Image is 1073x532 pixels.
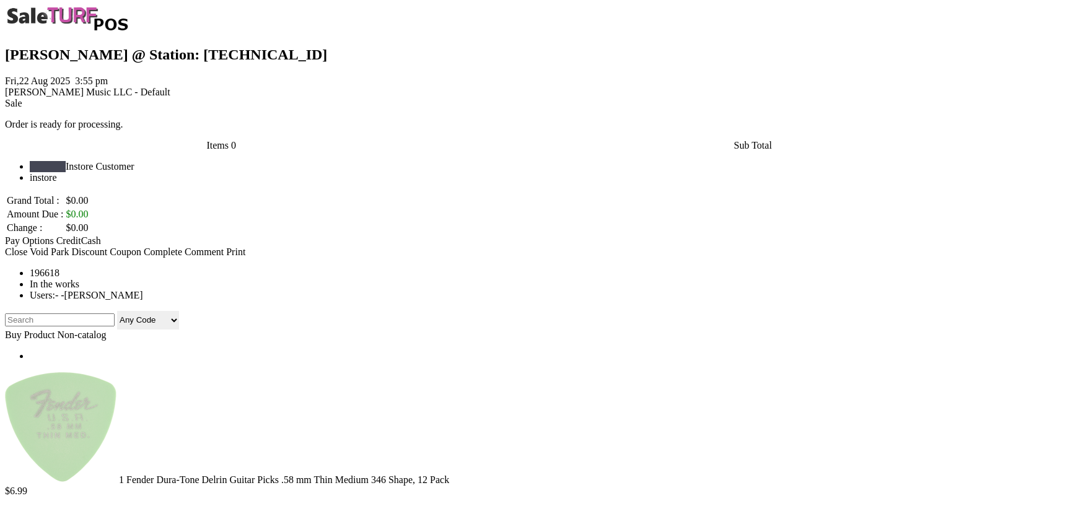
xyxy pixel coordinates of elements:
[30,290,143,300] span: Users:
[66,222,89,233] span: $0.00
[57,329,106,340] a: Non-catalog
[95,76,108,86] span: pm
[5,98,22,108] span: Sale
[5,76,108,86] span: , :
[5,76,17,86] span: Fri
[6,208,64,220] td: Amount Due :
[5,246,27,257] a: Close
[75,76,80,86] span: 3
[31,76,48,86] span: Aug
[5,46,1068,63] h2: [PERSON_NAME] @ Station: [TECHNICAL_ID]
[231,140,236,150] span: 0
[66,209,89,219] span: $0.00
[61,290,142,300] span: -[PERSON_NAME]
[185,246,224,257] span: Comment
[5,87,170,97] span: [PERSON_NAME] Music LLC - Default
[81,235,101,246] span: Cash
[71,246,107,257] a: Discount
[19,76,29,86] span: 22
[110,246,141,257] a: Coupon
[55,290,58,300] span: -
[5,235,54,246] span: Pay Options
[50,76,70,86] span: 2025
[474,140,1031,151] td: Sub Total
[30,279,79,289] span: In the works
[5,313,115,326] input: Search
[6,222,64,234] td: Change :
[30,172,57,183] span: instore
[30,246,48,257] a: Void
[83,76,93,86] span: 55
[226,246,245,257] a: Print
[6,194,64,207] td: Grand Total :
[5,329,55,340] a: Buy Product
[51,246,69,257] a: Park
[144,246,182,257] a: Complete
[66,161,134,172] span: Instore Customer
[206,140,229,150] span: Items
[56,235,81,246] span: Credit
[66,195,89,206] span: $0.00
[119,474,124,485] span: 1
[5,486,27,496] span: $6.99
[30,268,59,278] span: 196618
[126,474,449,485] span: Fender Dura-Tone Delrin Guitar Picks .58 mm Thin Medium 346 Shape, 12 Pack
[5,119,1068,130] p: Order is ready for processing.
